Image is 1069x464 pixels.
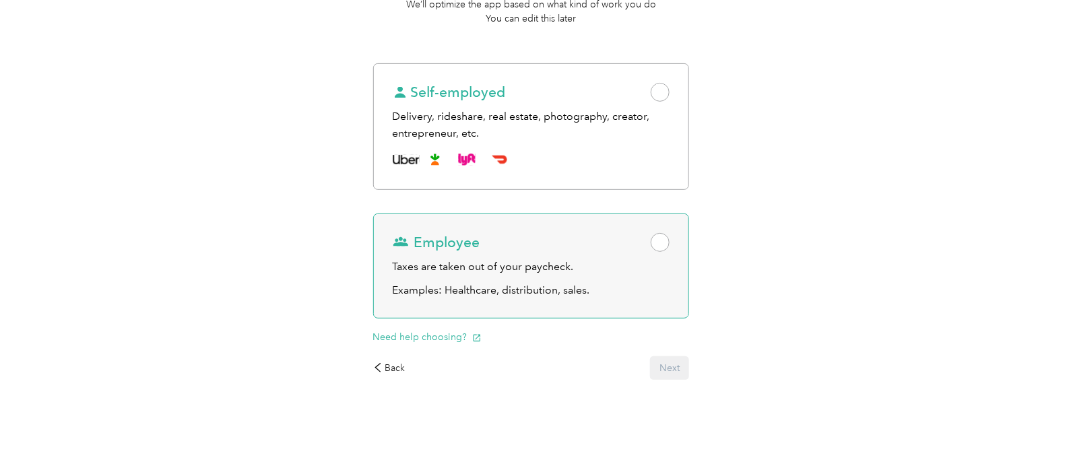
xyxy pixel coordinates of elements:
div: Taxes are taken out of your paycheck. [393,259,670,275]
div: Delivery, rideshare, real estate, photography, creator, entrepreneur, etc. [393,108,670,141]
iframe: Everlance-gr Chat Button Frame [994,389,1069,464]
p: Examples: Healthcare, distribution, sales. [393,282,670,299]
div: Back [373,361,406,375]
p: You can edit this later [486,11,576,26]
span: Employee [393,233,480,252]
span: Self-employed [393,83,506,102]
button: Need help choosing? [373,330,482,344]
